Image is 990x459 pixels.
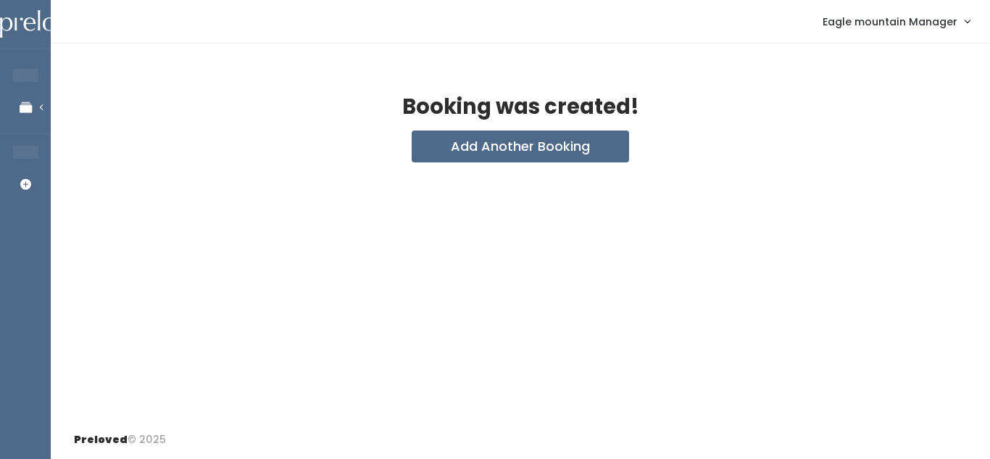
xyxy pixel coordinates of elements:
button: Add Another Booking [412,131,629,162]
a: Eagle mountain Manager [808,6,984,37]
h2: Booking was created! [402,96,639,119]
span: Eagle mountain Manager [823,14,957,30]
div: © 2025 [74,421,166,447]
span: Preloved [74,432,128,447]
